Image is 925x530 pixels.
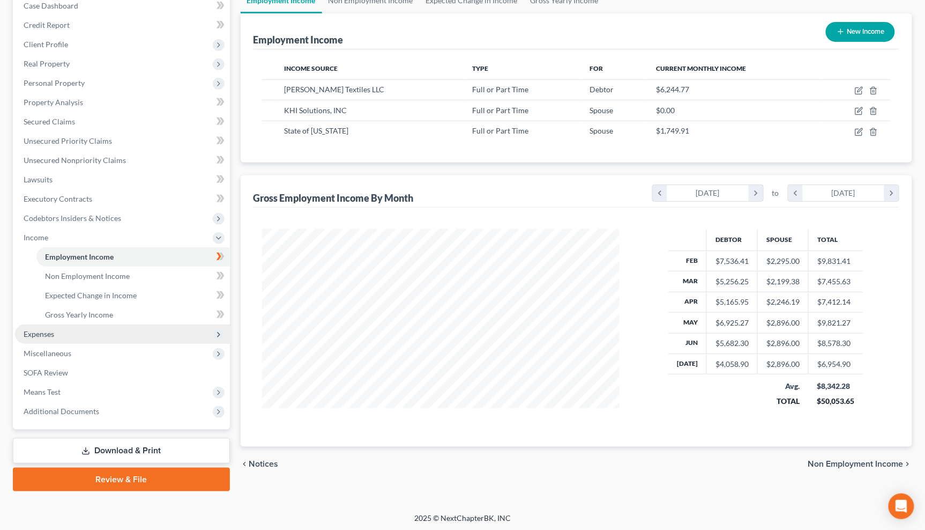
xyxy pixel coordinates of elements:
[36,305,230,325] a: Gross Yearly Income
[36,247,230,267] a: Employment Income
[808,460,904,468] span: Non Employment Income
[590,126,614,135] span: Spouse
[904,460,912,468] i: chevron_right
[809,251,863,271] td: $9,831.41
[809,333,863,354] td: $8,578.30
[656,85,689,94] span: $6,244.77
[715,276,749,287] div: $5,256.25
[24,368,68,377] span: SOFA Review
[24,214,121,223] span: Codebtors Insiders & Notices
[284,106,347,115] span: KHI Solutions, INC
[707,229,758,251] th: Debtor
[472,106,528,115] span: Full or Part Time
[803,185,885,201] div: [DATE]
[249,460,279,468] span: Notices
[766,256,800,267] div: $2,295.00
[766,276,800,287] div: $2,199.38
[817,396,855,407] div: $50,053.65
[472,64,488,72] span: Type
[36,286,230,305] a: Expected Change in Income
[766,359,800,370] div: $2,896.00
[24,194,92,203] span: Executory Contracts
[24,1,78,10] span: Case Dashboard
[766,381,800,392] div: Avg.
[24,329,54,338] span: Expenses
[24,117,75,126] span: Secured Claims
[472,126,528,135] span: Full or Part Time
[15,151,230,170] a: Unsecured Nonpriority Claims
[766,396,800,407] div: TOTAL
[45,291,137,300] span: Expected Change in Income
[809,271,863,292] td: $7,455.63
[15,363,230,382] a: SOFA Review
[656,106,675,115] span: $0.00
[715,256,749,267] div: $7,536.41
[590,64,603,72] span: For
[13,438,230,463] a: Download & Print
[24,20,70,30] span: Credit Report
[45,310,113,319] span: Gross Yearly Income
[24,98,83,107] span: Property Analysis
[766,297,800,307] div: $2,246.19
[766,318,800,328] div: $2,896.00
[809,292,863,312] td: $7,412.14
[253,192,414,204] div: Gross Employment Income By Month
[24,78,85,87] span: Personal Property
[15,93,230,112] a: Property Analysis
[715,338,749,349] div: $5,682.30
[889,494,914,519] div: Open Intercom Messenger
[15,170,230,189] a: Lawsuits
[668,313,707,333] th: May
[668,271,707,292] th: Mar
[656,64,746,72] span: Current Monthly Income
[45,252,114,261] span: Employment Income
[241,460,249,468] i: chevron_left
[884,185,899,201] i: chevron_right
[667,185,749,201] div: [DATE]
[15,16,230,35] a: Credit Report
[715,297,749,307] div: $5,165.95
[13,468,230,491] a: Review & File
[472,85,528,94] span: Full or Part Time
[668,333,707,354] th: Jun
[24,349,71,358] span: Miscellaneous
[668,354,707,374] th: [DATE]
[668,292,707,312] th: Apr
[253,33,344,46] div: Employment Income
[15,131,230,151] a: Unsecured Priority Claims
[817,381,855,392] div: $8,342.28
[809,229,863,251] th: Total
[809,313,863,333] td: $9,821.27
[758,229,809,251] th: Spouse
[772,188,779,198] span: to
[24,175,53,184] span: Lawsuits
[809,354,863,374] td: $6,954.90
[36,267,230,286] a: Non Employment Income
[808,460,912,468] button: Non Employment Income chevron_right
[715,318,749,328] div: $6,925.27
[24,136,112,145] span: Unsecured Priority Claims
[590,85,614,94] span: Debtor
[241,460,279,468] button: chevron_left Notices
[24,407,99,416] span: Additional Documents
[826,22,895,42] button: New Income
[15,189,230,209] a: Executory Contracts
[15,112,230,131] a: Secured Claims
[653,185,667,201] i: chevron_left
[668,251,707,271] th: Feb
[24,156,126,165] span: Unsecured Nonpriority Claims
[24,233,48,242] span: Income
[24,40,68,49] span: Client Profile
[284,85,384,94] span: [PERSON_NAME] Textiles LLC
[656,126,689,135] span: $1,749.91
[24,387,61,396] span: Means Test
[788,185,803,201] i: chevron_left
[715,359,749,370] div: $4,058.90
[766,338,800,349] div: $2,896.00
[24,59,70,68] span: Real Property
[45,271,130,281] span: Non Employment Income
[749,185,763,201] i: chevron_right
[284,64,338,72] span: Income Source
[284,126,348,135] span: State of [US_STATE]
[590,106,614,115] span: Spouse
